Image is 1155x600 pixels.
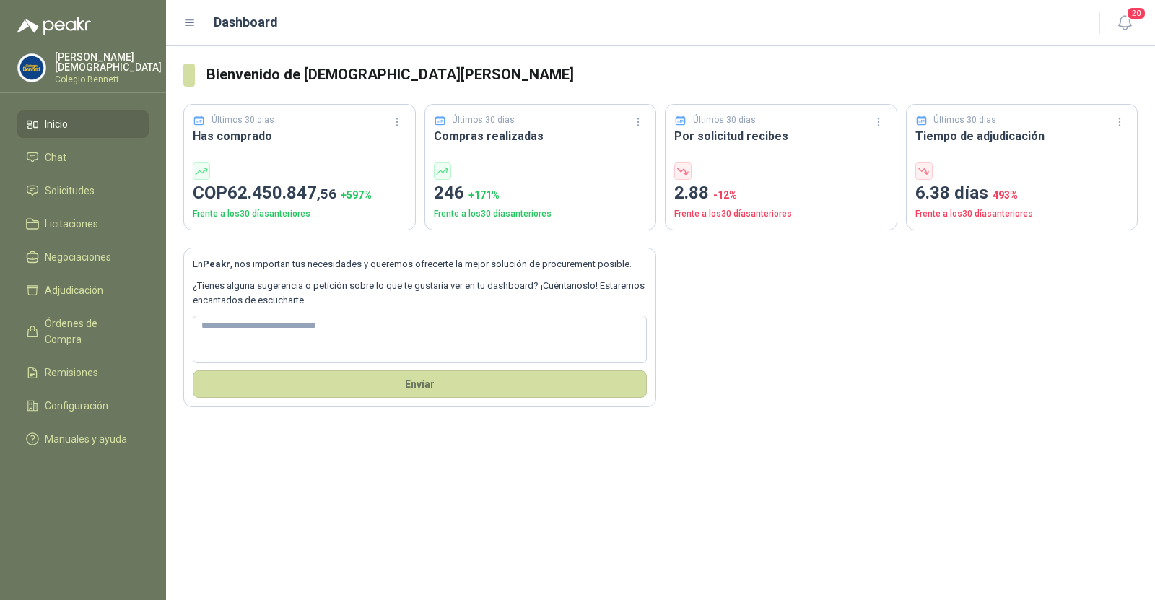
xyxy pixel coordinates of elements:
[17,359,149,386] a: Remisiones
[55,75,162,84] p: Colegio Bennett
[193,257,647,271] p: En , nos importan tus necesidades y queremos ofrecerte la mejor solución de procurement posible.
[193,180,406,207] p: COP
[17,310,149,353] a: Órdenes de Compra
[341,189,372,201] span: + 597 %
[17,17,91,35] img: Logo peakr
[17,177,149,204] a: Solicitudes
[45,149,66,165] span: Chat
[434,127,648,145] h3: Compras realizadas
[203,258,230,269] b: Peakr
[317,186,336,202] span: ,56
[193,127,406,145] h3: Has comprado
[17,144,149,171] a: Chat
[45,431,127,447] span: Manuales y ayuda
[674,207,888,221] p: Frente a los 30 días anteriores
[17,277,149,304] a: Adjudicación
[45,116,68,132] span: Inicio
[713,189,737,201] span: -12 %
[915,127,1129,145] h3: Tiempo de adjudicación
[193,370,647,398] button: Envíar
[45,398,108,414] span: Configuración
[17,425,149,453] a: Manuales y ayuda
[212,113,274,127] p: Últimos 30 días
[17,392,149,419] a: Configuración
[993,189,1018,201] span: 493 %
[17,110,149,138] a: Inicio
[674,127,888,145] h3: Por solicitud recibes
[18,54,45,82] img: Company Logo
[434,207,648,221] p: Frente a los 30 días anteriores
[45,282,103,298] span: Adjudicación
[45,316,135,347] span: Órdenes de Compra
[193,279,647,308] p: ¿Tienes alguna sugerencia o petición sobre lo que te gustaría ver en tu dashboard? ¡Cuéntanoslo! ...
[227,183,336,203] span: 62.450.847
[214,12,278,32] h1: Dashboard
[1126,6,1146,20] span: 20
[915,207,1129,221] p: Frente a los 30 días anteriores
[55,52,162,72] p: [PERSON_NAME] [DEMOGRAPHIC_DATA]
[1112,10,1138,36] button: 20
[45,249,111,265] span: Negociaciones
[933,113,996,127] p: Últimos 30 días
[693,113,756,127] p: Últimos 30 días
[17,210,149,238] a: Licitaciones
[206,64,1138,86] h3: Bienvenido de [DEMOGRAPHIC_DATA][PERSON_NAME]
[193,207,406,221] p: Frente a los 30 días anteriores
[468,189,500,201] span: + 171 %
[45,183,95,199] span: Solicitudes
[674,180,888,207] p: 2.88
[452,113,515,127] p: Últimos 30 días
[17,243,149,271] a: Negociaciones
[434,180,648,207] p: 246
[45,365,98,381] span: Remisiones
[45,216,98,232] span: Licitaciones
[915,180,1129,207] p: 6.38 días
